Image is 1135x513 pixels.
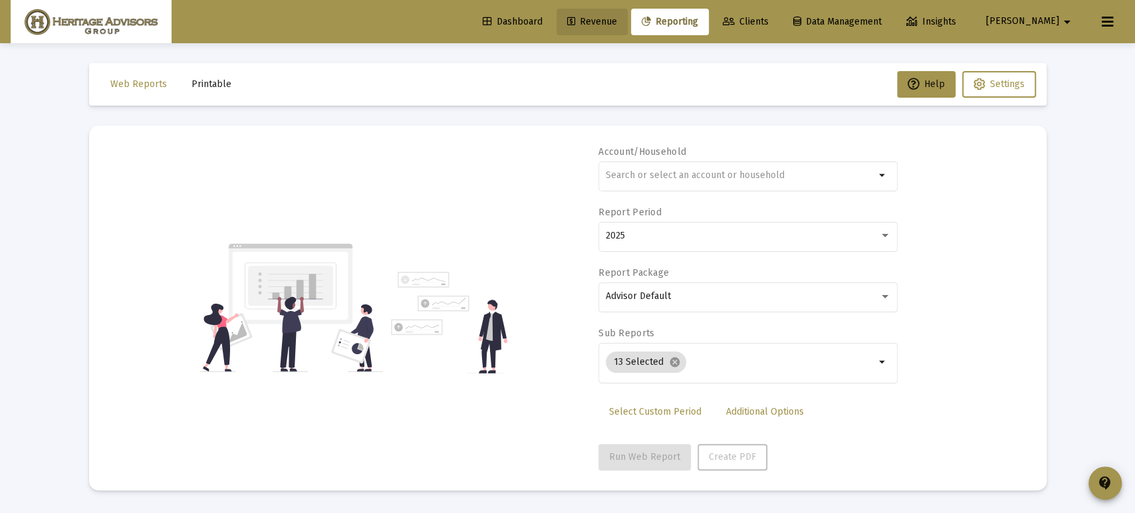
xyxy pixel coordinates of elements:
span: Help [908,78,945,90]
button: Run Web Report [598,444,691,470]
span: Reporting [642,16,698,27]
a: Dashboard [472,9,553,35]
button: Settings [962,71,1036,98]
label: Report Package [598,267,669,278]
label: Account/Household [598,146,686,157]
span: Advisor Default [606,290,671,302]
a: Data Management [783,9,892,35]
button: [PERSON_NAME] [970,8,1091,35]
mat-icon: arrow_drop_down [1059,9,1075,35]
img: reporting-alt [391,272,507,373]
span: Clients [723,16,769,27]
a: Clients [712,9,779,35]
span: Additional Options [726,406,804,417]
label: Report Period [598,207,662,218]
span: 2025 [606,230,625,241]
span: Run Web Report [609,451,680,462]
button: Help [897,71,955,98]
img: Dashboard [21,9,162,35]
a: Insights [896,9,967,35]
span: Create PDF [709,451,756,462]
span: Revenue [567,16,617,27]
span: Dashboard [483,16,543,27]
mat-chip: 13 Selected [606,352,686,373]
button: Printable [181,71,242,98]
button: Web Reports [100,71,178,98]
span: Select Custom Period [609,406,701,417]
mat-icon: arrow_drop_down [875,167,891,183]
input: Search or select an account or household [606,170,875,181]
mat-icon: cancel [669,356,681,368]
mat-icon: arrow_drop_down [875,354,891,370]
label: Sub Reports [598,328,654,339]
mat-icon: contact_support [1097,475,1113,491]
span: Settings [990,78,1025,90]
a: Revenue [557,9,628,35]
span: Printable [191,78,231,90]
button: Create PDF [697,444,767,470]
span: Web Reports [110,78,167,90]
mat-chip-list: Selection [606,349,875,375]
img: reporting [200,242,383,373]
span: [PERSON_NAME] [986,16,1059,27]
span: Insights [906,16,956,27]
span: Data Management [793,16,882,27]
a: Reporting [631,9,709,35]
